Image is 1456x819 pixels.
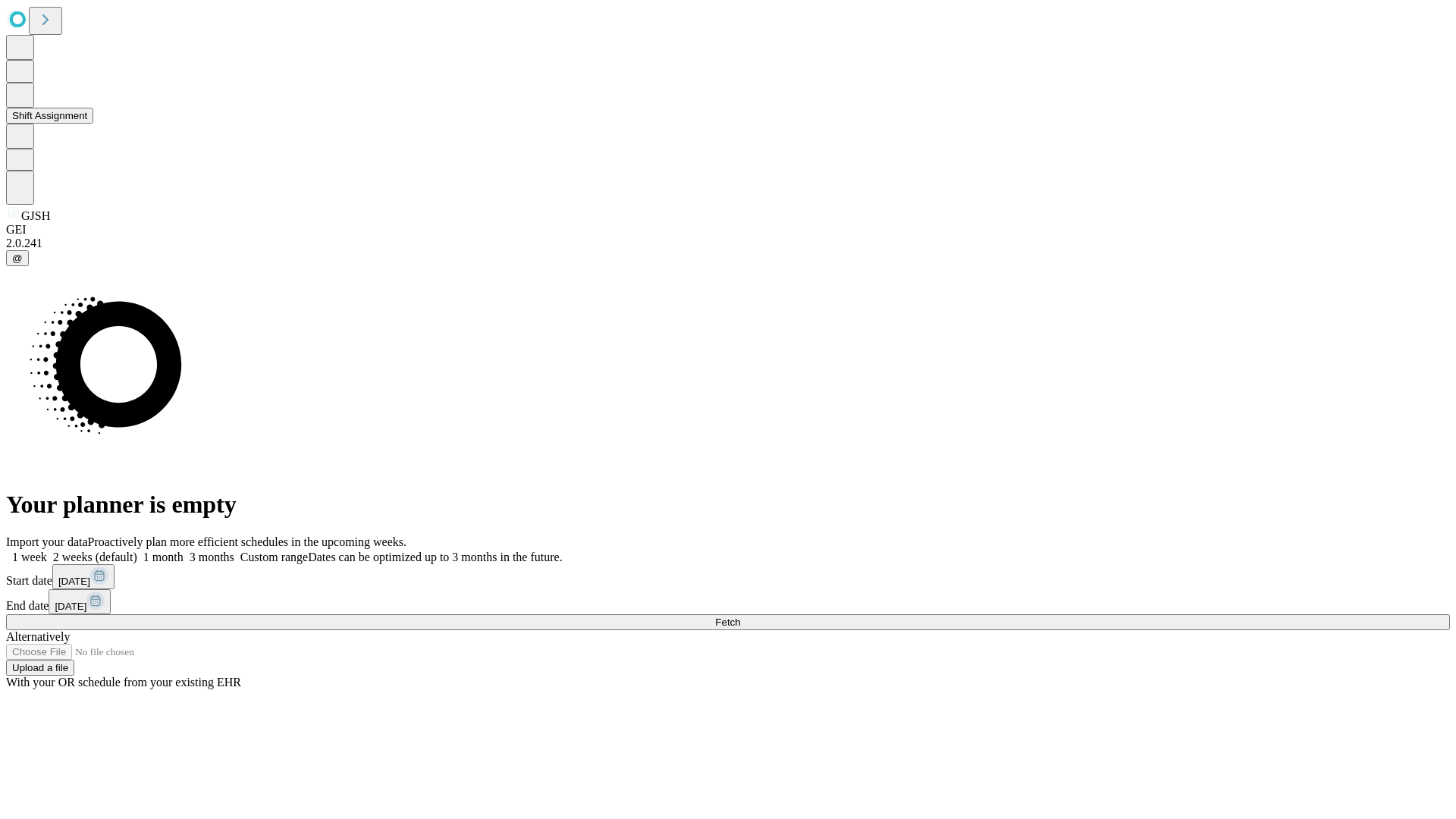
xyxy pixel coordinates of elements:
[240,551,308,563] span: Custom range
[6,630,70,643] span: Alternatively
[6,535,88,548] span: Import your data
[6,223,1450,237] div: GEI
[6,237,1450,250] div: 2.0.241
[6,491,1450,519] h1: Your planner is empty
[6,660,74,676] button: Upload a file
[58,576,90,587] span: [DATE]
[6,108,93,124] button: Shift Assignment
[21,209,50,222] span: GJSH
[6,676,241,689] span: With your OR schedule from your existing EHR
[6,250,29,266] button: @
[190,551,234,563] span: 3 months
[53,551,137,563] span: 2 weeks (default)
[6,564,1450,589] div: Start date
[143,551,184,563] span: 1 month
[52,564,115,589] button: [DATE]
[49,589,111,614] button: [DATE]
[88,535,406,548] span: Proactively plan more efficient schedules in the upcoming weeks.
[55,601,86,612] span: [DATE]
[6,589,1450,614] div: End date
[715,617,740,628] span: Fetch
[6,614,1450,630] button: Fetch
[12,253,23,264] span: @
[12,551,47,563] span: 1 week
[308,551,562,563] span: Dates can be optimized up to 3 months in the future.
